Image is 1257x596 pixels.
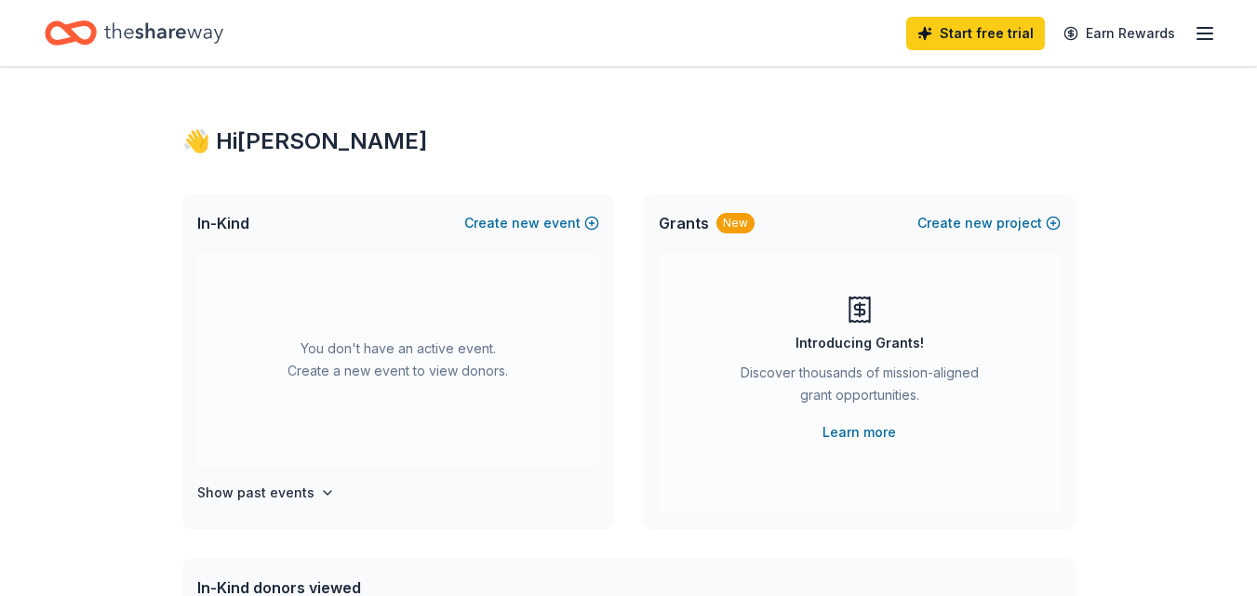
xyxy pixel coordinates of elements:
div: 👋 Hi [PERSON_NAME] [182,126,1076,156]
span: In-Kind [197,212,249,234]
h4: Show past events [197,482,314,504]
div: You don't have an active event. Create a new event to view donors. [197,253,599,467]
span: new [965,212,993,234]
span: new [512,212,540,234]
div: New [716,213,755,233]
div: Introducing Grants! [796,332,924,354]
a: Home [45,11,223,55]
button: Show past events [197,482,335,504]
div: Discover thousands of mission-aligned grant opportunities. [733,362,986,414]
a: Learn more [822,421,896,444]
a: Earn Rewards [1052,17,1186,50]
button: Createnewevent [464,212,599,234]
a: Start free trial [906,17,1045,50]
button: Createnewproject [917,212,1061,234]
span: Grants [659,212,709,234]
